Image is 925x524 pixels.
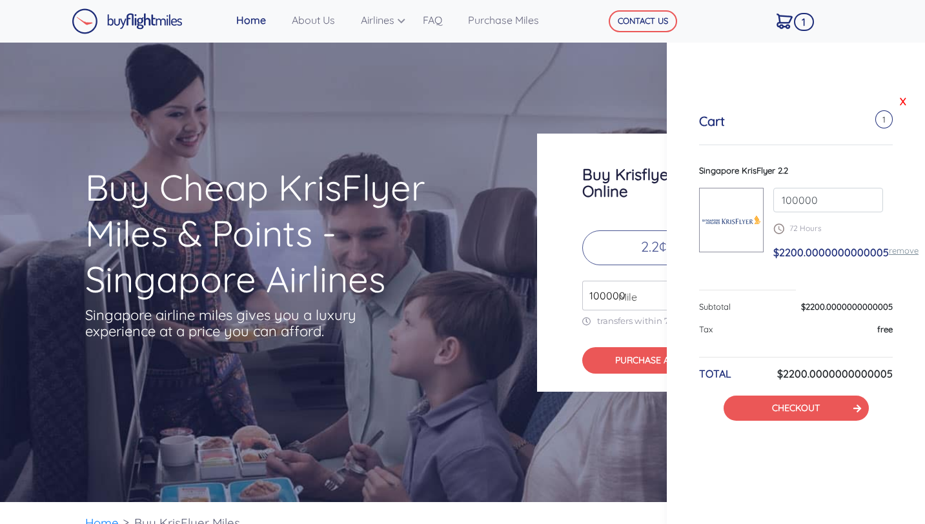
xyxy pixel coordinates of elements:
a: Buy Flight Miles Logo [72,5,183,37]
a: 1 [771,7,811,34]
h3: Buy Krisflyer Airline Miles Online [582,166,795,199]
span: free [877,324,893,334]
span: Subtotal [699,301,731,312]
p: 2.2¢ /per miles [582,230,795,265]
img: Singapore-KrisFlyer.png [700,206,763,234]
a: remove [889,245,919,256]
p: transfers within 72 hours [582,316,795,327]
p: 72 Hours [773,223,883,234]
a: FAQ [418,7,463,33]
a: About Us [287,7,356,33]
span: Mile [612,289,637,305]
h6: $2200.0000000000005 [777,368,893,380]
a: X [897,92,910,111]
span: $2200.0000000000005 [801,301,893,312]
button: CONTACT US [609,10,677,32]
p: Singapore airline miles gives you a luxury experience at a price you can afford. [85,307,376,339]
a: Home [231,7,287,33]
h1: Buy Cheap KrisFlyer Miles & Points - Singapore Airlines [85,165,487,302]
a: Airlines [356,7,418,33]
h6: TOTAL [699,368,731,380]
img: schedule.png [773,223,784,234]
span: 1 [794,13,815,31]
a: CHECKOUT [772,402,820,414]
a: Purchase Miles [463,7,560,33]
span: Singapore KrisFlyer 2.2 [699,165,788,176]
img: Buy Flight Miles Logo [72,8,183,34]
span: Tax [699,324,713,334]
span: $2200.0000000000005 [773,246,889,259]
button: CHECKOUT [724,396,869,421]
button: PURCHASE AIRLINE MILES$2200.00 [582,347,795,374]
h5: Cart [699,114,725,129]
img: Cart [777,14,793,29]
span: 1 [875,110,893,128]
